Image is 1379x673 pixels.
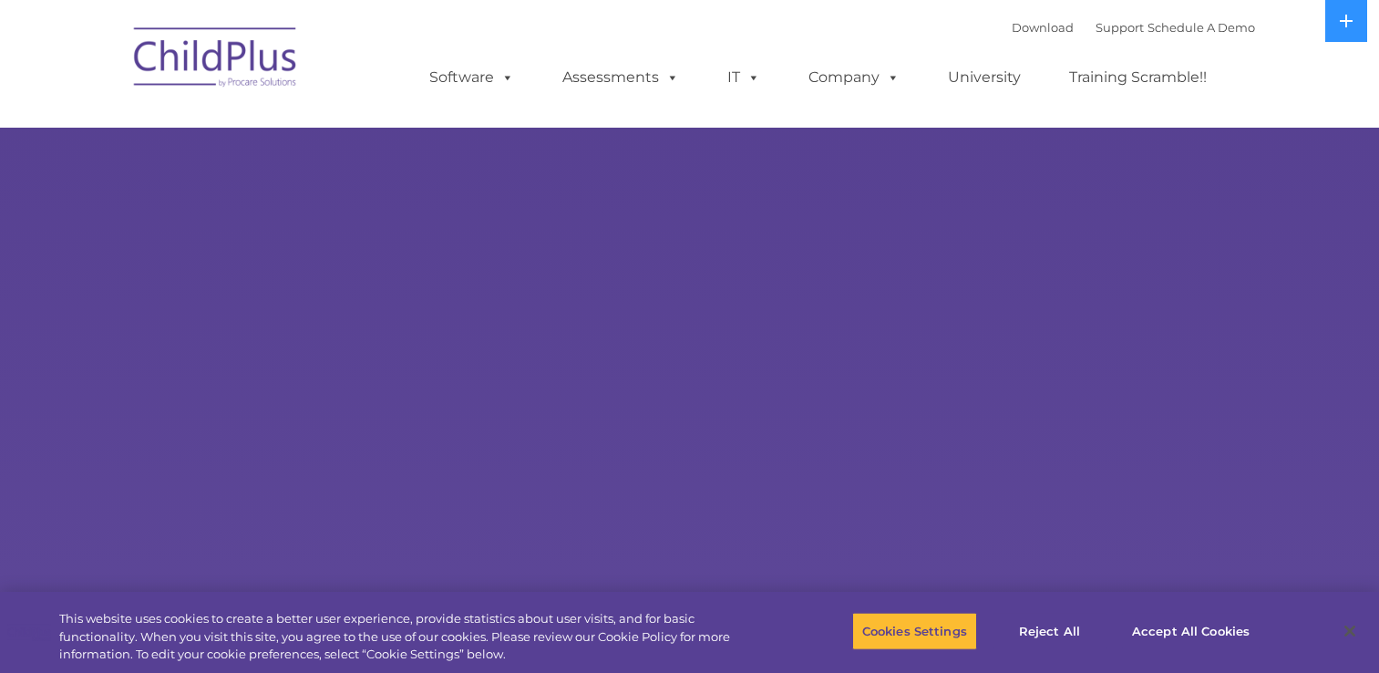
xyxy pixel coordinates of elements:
a: Software [411,59,532,96]
button: Reject All [993,612,1106,650]
a: University [930,59,1039,96]
a: Support [1096,20,1144,35]
a: IT [709,59,778,96]
a: Schedule A Demo [1147,20,1255,35]
a: Training Scramble!! [1051,59,1225,96]
a: Assessments [544,59,697,96]
button: Accept All Cookies [1122,612,1260,650]
font: | [1012,20,1255,35]
a: Company [790,59,918,96]
img: ChildPlus by Procare Solutions [125,15,307,106]
a: Download [1012,20,1074,35]
button: Cookies Settings [852,612,977,650]
div: This website uses cookies to create a better user experience, provide statistics about user visit... [59,610,758,664]
button: Close [1330,611,1370,651]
